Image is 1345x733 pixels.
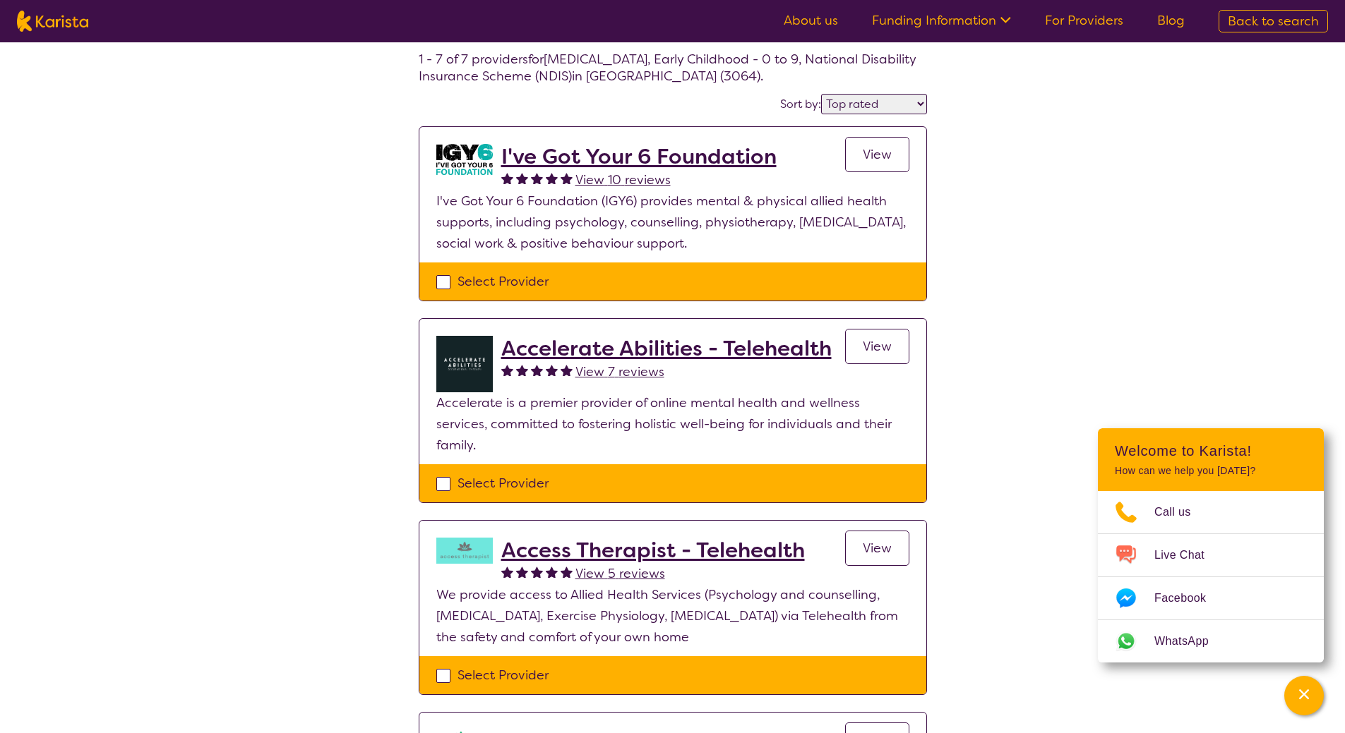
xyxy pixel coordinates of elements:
[1045,12,1123,29] a: For Providers
[17,11,88,32] img: Karista logo
[516,364,528,376] img: fullstar
[1115,442,1307,459] h2: Welcome to Karista!
[1228,13,1319,30] span: Back to search
[436,538,493,564] img: hzy3j6chfzohyvwdpojv.png
[872,12,1011,29] a: Funding Information
[501,538,805,563] a: Access Therapist - Telehealth
[1154,588,1223,609] span: Facebook
[780,97,821,111] label: Sort by:
[1154,631,1226,652] span: WhatsApp
[575,361,664,382] a: View 7 reviews
[501,364,513,376] img: fullstar
[501,566,513,578] img: fullstar
[784,12,838,29] a: About us
[546,172,558,184] img: fullstar
[845,137,909,172] a: View
[501,144,777,169] a: I've Got Your 6 Foundation
[546,364,558,376] img: fullstar
[501,336,832,361] a: Accelerate Abilities - Telehealth
[531,566,543,578] img: fullstar
[863,540,892,557] span: View
[516,172,528,184] img: fullstar
[1154,502,1208,523] span: Call us
[561,172,573,184] img: fullstar
[1154,545,1221,566] span: Live Chat
[845,329,909,364] a: View
[531,364,543,376] img: fullstar
[531,172,543,184] img: fullstar
[561,364,573,376] img: fullstar
[1098,620,1324,662] a: Web link opens in a new tab.
[501,172,513,184] img: fullstar
[1284,676,1324,715] button: Channel Menu
[1157,12,1185,29] a: Blog
[436,392,909,456] p: Accelerate is a premier provider of online mental health and wellness services, committed to fost...
[575,169,671,190] a: View 10 reviews
[863,338,892,355] span: View
[1115,465,1307,477] p: How can we help you [DATE]?
[436,336,493,392] img: byb1jkvtmcu0ftjdkjvo.png
[863,146,892,163] span: View
[575,565,665,582] span: View 5 reviews
[575,563,665,584] a: View 5 reviews
[436,144,493,175] img: aw0qclyvxjfem2oefjis.jpg
[436,584,909,648] p: We provide access to Allied Health Services (Psychology and counselling, [MEDICAL_DATA], Exercise...
[1098,491,1324,662] ul: Choose channel
[546,566,558,578] img: fullstar
[575,363,664,380] span: View 7 reviews
[1098,428,1324,662] div: Channel Menu
[845,531,909,566] a: View
[516,566,528,578] img: fullstar
[575,171,671,188] span: View 10 reviews
[1219,10,1328,32] a: Back to search
[561,566,573,578] img: fullstar
[436,190,909,254] p: I've Got Your 6 Foundation (IGY6) provides mental & physical allied health supports, including ps...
